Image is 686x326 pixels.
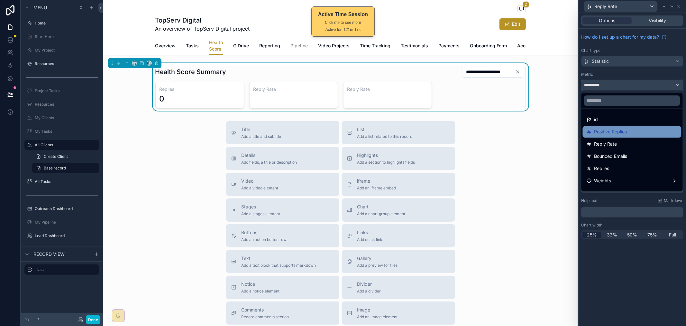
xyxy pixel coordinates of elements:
[242,289,280,294] span: Add a notice element
[439,40,460,53] a: Payments
[35,102,98,107] label: Resources
[347,86,428,92] h3: Reply Rate
[24,18,99,28] a: Home
[242,281,280,287] span: Notice
[233,40,249,53] a: G Drive
[517,5,526,13] button: 2
[35,34,98,39] label: Start Here
[517,43,538,49] span: Accounts
[360,43,391,49] span: Time Tracking
[35,88,98,93] label: Project Tasks
[253,86,334,92] h3: Reply Rate
[242,204,280,210] span: Stages
[24,45,99,55] a: My Project
[470,43,507,49] span: Onboarding Form
[35,61,98,66] label: Resources
[318,20,368,25] div: Click me to see more
[226,198,339,222] button: StagesAdd a stages element
[35,220,98,225] label: My Pipeline
[357,152,415,158] span: Highlights
[594,128,627,136] span: Positive Replies
[33,5,47,11] span: Menu
[24,204,99,214] a: Outreach Dashboard
[515,69,523,74] button: Clear
[44,154,68,159] span: Create Client
[242,314,289,320] span: Record comments section
[523,1,529,8] span: 2
[226,173,339,196] button: VideoAdd a video element
[226,276,339,299] button: NoticeAdd a notice element
[24,231,99,241] a: Lead Dashboard
[160,86,240,92] h3: Replies
[155,16,250,25] h1: TopServ Digital
[242,134,281,139] span: Add a title and subtitle
[291,40,308,53] a: Pipeline
[35,142,95,148] label: All Clients
[260,43,280,49] span: Reporting
[242,307,289,313] span: Comments
[186,40,199,53] a: Tasks
[226,250,339,273] button: TextAdd a text block that supports markdown
[186,43,199,49] span: Tasks
[35,129,98,134] label: My Tasks
[242,186,279,191] span: Add a video element
[32,163,99,173] a: Base record
[24,244,99,254] a: Meeting Dashboard
[24,217,99,227] a: My Pipeline
[342,224,455,247] button: LinksAdd quick links
[160,94,165,104] div: 0
[342,121,455,144] button: ListAdd a list related to this record
[226,121,339,144] button: TitleAdd a title and subtitle
[242,126,281,133] span: Title
[342,250,455,273] button: GalleryAdd a preview for files
[35,233,98,238] label: Lead Dashboard
[357,186,396,191] span: Add an iframe embed
[357,160,415,165] span: Add a section to highlights fields
[439,43,460,49] span: Payments
[242,237,287,242] span: Add an action button row
[357,211,406,216] span: Add a chart group element
[24,86,99,96] a: Project Tasks
[86,315,100,324] button: Done
[209,39,223,52] span: Health Score
[318,43,350,49] span: Video Projects
[242,152,297,158] span: Details
[357,229,385,236] span: Links
[401,43,428,49] span: Testimonials
[594,152,627,160] span: Bounced Emails
[342,147,455,170] button: HighlightsAdd a section to highlights fields
[499,18,526,30] button: Edit
[357,289,381,294] span: Add a divider
[594,177,611,185] span: Weights
[44,166,66,171] span: Base record
[155,43,176,49] span: Overview
[24,113,99,123] a: My Clients
[35,206,98,211] label: Outreach Dashboard
[260,40,280,53] a: Reporting
[35,179,98,184] label: All Tasks
[242,263,316,268] span: Add a text block that supports markdown
[242,255,316,262] span: Text
[594,116,598,123] span: id
[594,165,609,172] span: Replies
[155,67,226,76] h1: Health Score Summary
[318,40,350,53] a: Video Projects
[360,40,391,53] a: Time Tracking
[357,237,385,242] span: Add quick links
[594,140,617,148] span: Reply Rate
[357,307,398,313] span: Image
[155,40,176,53] a: Overview
[470,40,507,53] a: Onboarding Form
[342,302,455,325] button: ImageAdd an image element
[318,27,368,33] div: Active for: 121m 17s
[318,11,368,18] div: Active Time Session
[291,43,308,49] span: Pipeline
[594,189,634,197] span: Emails Per Booking
[32,151,99,162] a: Create Client
[226,147,339,170] button: DetailsAdd fields, a title or description
[24,99,99,110] a: Resources
[342,276,455,299] button: DividerAdd a divider
[242,160,297,165] span: Add fields, a title or description
[24,140,99,150] a: All Clients
[401,40,428,53] a: Testimonials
